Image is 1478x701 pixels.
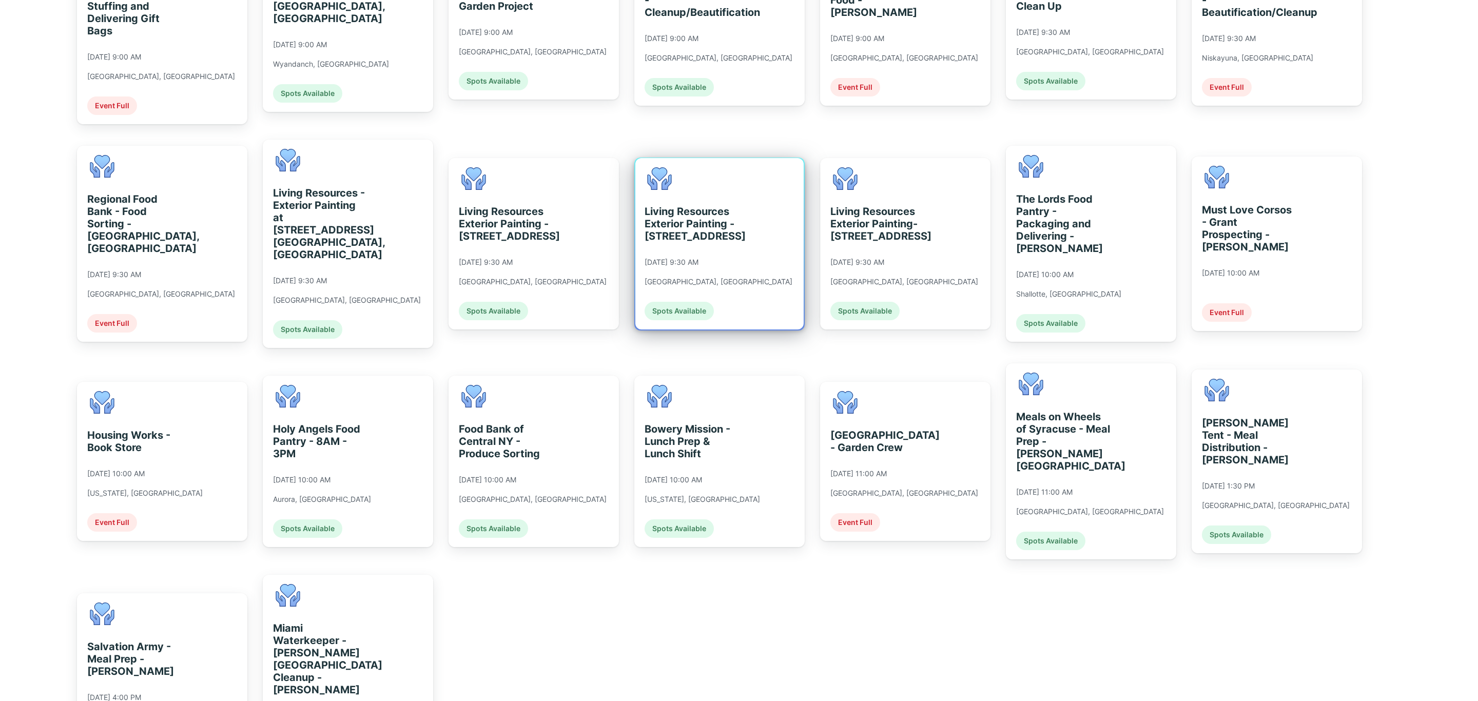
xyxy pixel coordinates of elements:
div: [GEOGRAPHIC_DATA], [GEOGRAPHIC_DATA] [830,277,978,286]
div: [GEOGRAPHIC_DATA], [GEOGRAPHIC_DATA] [459,47,607,56]
div: Spots Available [645,519,714,538]
div: Housing Works - Book Store [87,429,181,454]
div: Event Full [830,78,880,96]
div: Spots Available [459,72,528,90]
div: [DATE] 10:00 AM [1202,268,1259,278]
div: Event Full [1202,78,1252,96]
div: [DATE] 9:30 AM [830,258,884,267]
div: [DATE] 9:00 AM [645,34,698,43]
div: [DATE] 11:00 AM [1016,488,1073,497]
div: [DATE] 10:00 AM [273,475,330,484]
div: Spots Available [273,320,342,339]
div: [DATE] 9:30 AM [1016,28,1070,37]
div: Aurora, [GEOGRAPHIC_DATA] [273,495,371,504]
div: [PERSON_NAME] Tent - Meal Distribution - [PERSON_NAME] [1202,417,1296,466]
div: Spots Available [273,519,342,538]
div: [DATE] 9:30 AM [87,270,141,279]
div: Spots Available [1202,525,1271,544]
div: Salvation Army - Meal Prep - [PERSON_NAME] [87,640,181,677]
div: Bowery Mission - Lunch Prep & Lunch Shift [645,423,738,460]
div: [DATE] 9:30 AM [459,258,513,267]
div: Food Bank of Central NY - Produce Sorting [459,423,553,460]
div: Spots Available [1016,72,1085,90]
div: Meals on Wheels of Syracuse - Meal Prep - [PERSON_NAME][GEOGRAPHIC_DATA] [1016,411,1110,472]
div: [DATE] 10:00 AM [645,475,702,484]
div: [DATE] 9:00 AM [830,34,884,43]
div: [US_STATE], [GEOGRAPHIC_DATA] [87,489,203,498]
div: Spots Available [1016,314,1085,333]
div: [GEOGRAPHIC_DATA], [GEOGRAPHIC_DATA] [645,53,792,63]
div: [GEOGRAPHIC_DATA], [GEOGRAPHIC_DATA] [273,296,421,305]
div: Niskayuna, [GEOGRAPHIC_DATA] [1202,53,1313,63]
div: Event Full [87,513,137,532]
div: [GEOGRAPHIC_DATA], [GEOGRAPHIC_DATA] [87,289,235,299]
div: Spots Available [645,302,714,320]
div: Living Resources Exterior Painting - [STREET_ADDRESS] [645,205,738,242]
div: [DATE] 11:00 AM [830,469,887,478]
div: Event Full [87,314,137,333]
div: [GEOGRAPHIC_DATA], [GEOGRAPHIC_DATA] [1016,47,1164,56]
div: [GEOGRAPHIC_DATA], [GEOGRAPHIC_DATA] [1202,501,1350,510]
div: [DATE] 9:00 AM [459,28,513,37]
div: Holy Angels Food Pantry - 8AM - 3PM [273,423,367,460]
div: [DATE] 9:30 AM [1202,34,1256,43]
div: Spots Available [459,302,528,320]
div: Miami Waterkeeper - [PERSON_NAME][GEOGRAPHIC_DATA] Cleanup - [PERSON_NAME] [273,622,367,696]
div: Spots Available [273,84,342,103]
div: [DATE] 9:30 AM [273,276,327,285]
div: [GEOGRAPHIC_DATA], [GEOGRAPHIC_DATA] [459,495,607,504]
div: Living Resources Exterior Painting - [STREET_ADDRESS] [459,205,553,242]
div: [DATE] 1:30 PM [1202,481,1255,491]
div: [DATE] 10:00 AM [87,469,145,478]
div: The Lords Food Pantry - Packaging and Delivering - [PERSON_NAME] [1016,193,1110,255]
div: [GEOGRAPHIC_DATA], [GEOGRAPHIC_DATA] [645,277,792,286]
div: [DATE] 9:30 AM [645,258,698,267]
div: [GEOGRAPHIC_DATA], [GEOGRAPHIC_DATA] [830,489,978,498]
div: Spots Available [830,302,900,320]
div: [DATE] 10:00 AM [1016,270,1074,279]
div: [DATE] 10:00 AM [459,475,516,484]
div: [GEOGRAPHIC_DATA], [GEOGRAPHIC_DATA] [87,72,235,81]
div: Event Full [1202,303,1252,322]
div: [DATE] 9:00 AM [273,40,327,49]
div: Living Resources - Exterior Painting at [STREET_ADDRESS] [GEOGRAPHIC_DATA], [GEOGRAPHIC_DATA] [273,187,367,261]
div: Event Full [830,513,880,532]
div: Regional Food Bank - Food Sorting - [GEOGRAPHIC_DATA], [GEOGRAPHIC_DATA] [87,193,181,255]
div: [DATE] 9:00 AM [87,52,141,62]
div: Shallotte, [GEOGRAPHIC_DATA] [1016,289,1121,299]
div: Living Resources Exterior Painting- [STREET_ADDRESS] [830,205,924,242]
div: Spots Available [645,78,714,96]
div: [US_STATE], [GEOGRAPHIC_DATA] [645,495,760,504]
div: Must Love Corsos - Grant Prospecting - [PERSON_NAME] [1202,204,1296,253]
div: Spots Available [459,519,528,538]
div: [GEOGRAPHIC_DATA] - Garden Crew [830,429,924,454]
div: [GEOGRAPHIC_DATA], [GEOGRAPHIC_DATA] [459,277,607,286]
div: [GEOGRAPHIC_DATA], [GEOGRAPHIC_DATA] [830,53,978,63]
div: Spots Available [1016,532,1085,550]
div: Wyandanch, [GEOGRAPHIC_DATA] [273,60,389,69]
div: [GEOGRAPHIC_DATA], [GEOGRAPHIC_DATA] [1016,507,1164,516]
div: Event Full [87,96,137,115]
